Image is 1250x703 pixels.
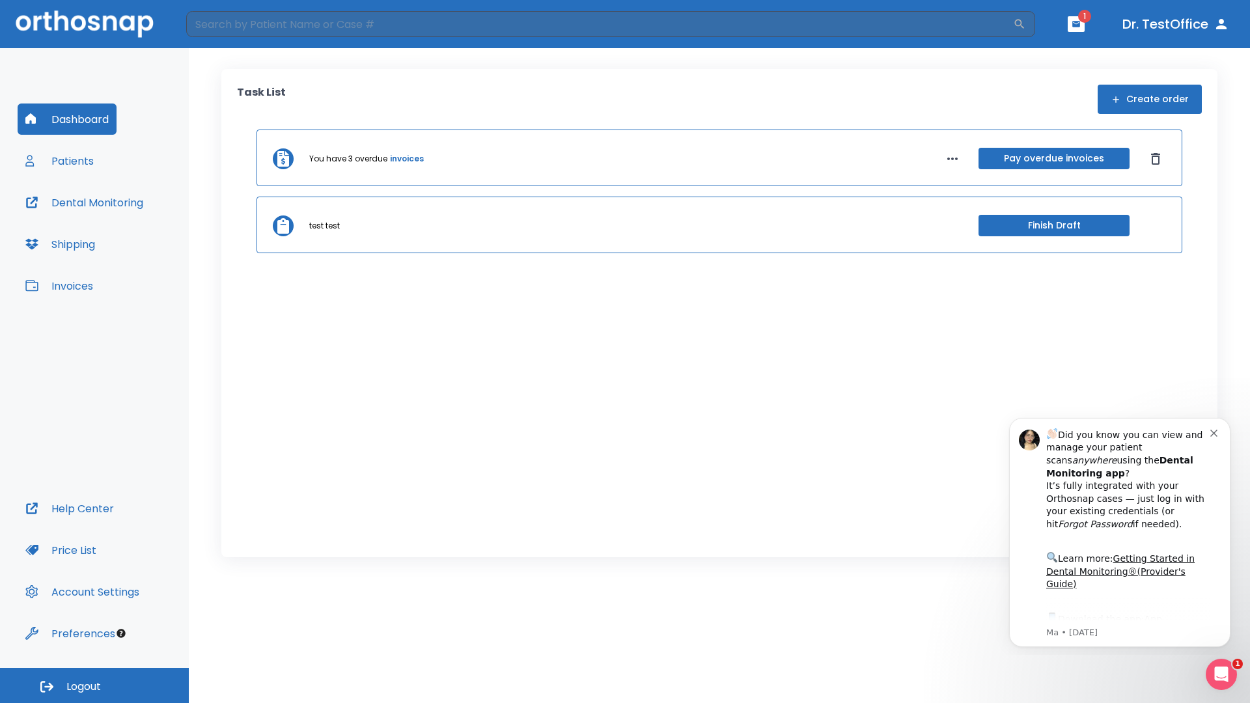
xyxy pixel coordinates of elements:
[18,228,103,260] button: Shipping
[18,534,104,566] button: Price List
[186,11,1013,37] input: Search by Patient Name or Case #
[18,493,122,524] button: Help Center
[979,148,1130,169] button: Pay overdue invoices
[237,85,286,114] p: Task List
[1098,85,1202,114] button: Create order
[1206,659,1237,690] iframe: Intercom live chat
[16,10,154,37] img: Orthosnap
[18,145,102,176] button: Patients
[57,204,221,271] div: Download the app: | ​ Let us know if you need help getting started!
[1117,12,1234,36] button: Dr. TestOffice
[990,406,1250,655] iframe: Intercom notifications message
[390,153,424,165] a: invoices
[221,20,231,31] button: Dismiss notification
[979,215,1130,236] button: Finish Draft
[18,270,101,301] button: Invoices
[57,221,221,232] p: Message from Ma, sent 8w ago
[309,220,340,232] p: test test
[18,576,147,607] button: Account Settings
[309,153,387,165] p: You have 3 overdue
[18,618,123,649] button: Preferences
[18,103,117,135] button: Dashboard
[1078,10,1091,23] span: 1
[115,627,127,639] div: Tooltip anchor
[66,680,101,694] span: Logout
[1145,148,1166,169] button: Dismiss
[18,187,151,218] button: Dental Monitoring
[57,208,173,231] a: App Store
[1232,659,1243,669] span: 1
